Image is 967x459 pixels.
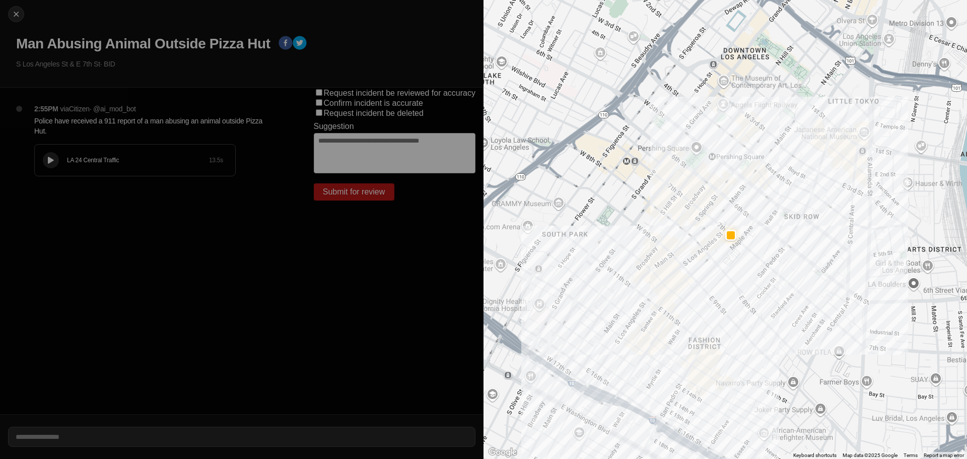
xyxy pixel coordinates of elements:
[16,59,475,69] p: S Los Angeles St & E 7th St · BID
[67,156,209,164] div: LA 24 Central Traffic
[293,36,307,52] button: twitter
[11,9,21,19] img: cancel
[486,446,519,459] a: Open this area in Google Maps (opens a new window)
[209,156,223,164] div: 13.5 s
[60,104,136,114] p: via Citizen · @ ai_mod_bot
[16,35,270,53] h1: Man Abusing Animal Outside Pizza Hut
[904,452,918,458] a: Terms (opens in new tab)
[324,109,424,117] label: Request incident be deleted
[924,452,964,458] a: Report a map error
[486,446,519,459] img: Google
[314,122,354,131] label: Suggestion
[324,89,476,97] label: Request incident be reviewed for accuracy
[324,99,423,107] label: Confirm incident is accurate
[793,452,837,459] button: Keyboard shortcuts
[843,452,897,458] span: Map data ©2025 Google
[8,6,24,22] button: cancel
[34,104,58,114] p: 2:55PM
[279,36,293,52] button: facebook
[34,116,273,136] p: Police have received a 911 report of a man abusing an animal outside Pizza Hut.
[314,183,394,201] button: Submit for review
